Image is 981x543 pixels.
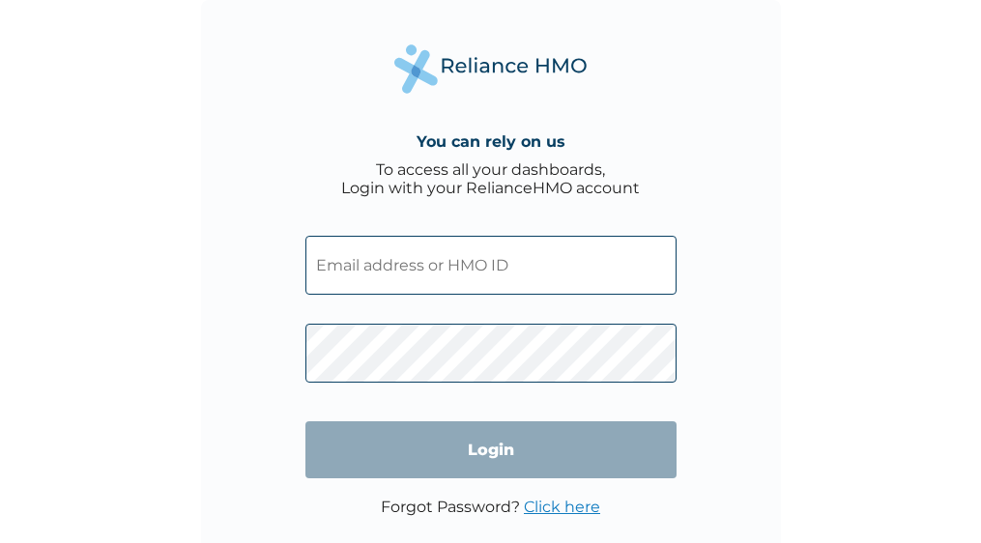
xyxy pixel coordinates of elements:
[394,44,588,94] img: Reliance Health's Logo
[381,498,600,516] p: Forgot Password?
[417,132,565,151] h4: You can rely on us
[341,160,640,197] div: To access all your dashboards, Login with your RelianceHMO account
[305,421,677,478] input: Login
[305,236,677,295] input: Email address or HMO ID
[524,498,600,516] a: Click here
